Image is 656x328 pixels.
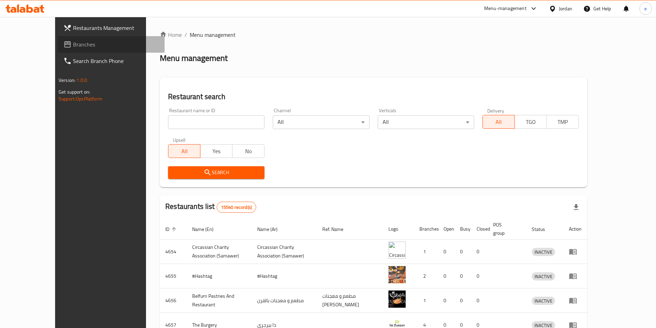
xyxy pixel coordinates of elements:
[273,115,369,129] div: All
[563,219,587,240] th: Action
[168,144,200,158] button: All
[455,264,471,288] td: 0
[532,272,555,281] div: INACTIVE
[438,240,455,264] td: 0
[518,117,544,127] span: TGO
[546,115,579,129] button: TMP
[252,264,317,288] td: #Hashtag
[559,5,572,12] div: Jordan
[471,219,488,240] th: Closed
[482,115,515,129] button: All
[388,290,406,308] img: Belfurn Pastries And Restaurant
[59,94,102,103] a: Support.OpsPlatform
[322,225,352,233] span: Ref. Name
[486,117,512,127] span: All
[455,240,471,264] td: 0
[532,273,555,281] span: INACTIVE
[160,288,187,313] td: 4656
[569,296,582,305] div: Menu
[73,24,159,32] span: Restaurants Management
[438,219,455,240] th: Open
[58,53,165,69] a: Search Branch Phone
[484,4,527,13] div: Menu-management
[58,20,165,36] a: Restaurants Management
[174,168,259,177] span: Search
[569,247,582,256] div: Menu
[569,272,582,280] div: Menu
[471,240,488,264] td: 0
[76,76,87,85] span: 1.0.0
[187,264,252,288] td: #Hashtag
[550,117,576,127] span: TMP
[644,5,647,12] span: e
[165,225,178,233] span: ID
[252,240,317,264] td: ​Circassian ​Charity ​Association​ (Samawer)
[455,219,471,240] th: Busy
[532,225,554,233] span: Status
[568,199,584,215] div: Export file
[160,240,187,264] td: 4654
[514,115,547,129] button: TGO
[383,219,414,240] th: Logo
[471,264,488,288] td: 0
[160,264,187,288] td: 4655
[203,146,230,156] span: Yes
[235,146,262,156] span: No
[187,288,252,313] td: Belfurn Pastries And Restaurant
[192,225,222,233] span: Name (En)
[455,288,471,313] td: 0
[471,288,488,313] td: 0
[414,288,438,313] td: 1
[532,297,555,305] span: INACTIVE
[173,137,186,142] label: Upsell
[317,288,383,313] td: مطعم و معجنات [PERSON_NAME]
[165,201,256,213] h2: Restaurants list
[438,264,455,288] td: 0
[388,242,406,259] img: ​Circassian ​Charity ​Association​ (Samawer)
[73,57,159,65] span: Search Branch Phone
[414,240,438,264] td: 1
[59,76,75,85] span: Version:
[532,248,555,256] span: INACTIVE
[59,87,90,96] span: Get support on:
[217,202,256,213] div: Total records count
[414,264,438,288] td: 2
[171,146,198,156] span: All
[168,115,264,129] input: Search for restaurant name or ID..
[257,225,287,233] span: Name (Ar)
[73,40,159,49] span: Branches
[217,204,256,211] span: 15540 record(s)
[168,166,264,179] button: Search
[232,144,264,158] button: No
[160,31,182,39] a: Home
[160,53,228,64] h2: Menu management
[414,219,438,240] th: Branches
[190,31,236,39] span: Menu management
[378,115,474,129] div: All
[487,108,504,113] label: Delivery
[200,144,232,158] button: Yes
[438,288,455,313] td: 0
[168,92,579,102] h2: Restaurant search
[160,31,587,39] nav: breadcrumb
[252,288,317,313] td: مطعم و معجنات بالفرن
[58,36,165,53] a: Branches
[388,266,406,283] img: #Hashtag
[185,31,187,39] li: /
[187,240,252,264] td: ​Circassian ​Charity ​Association​ (Samawer)
[493,221,518,237] span: POS group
